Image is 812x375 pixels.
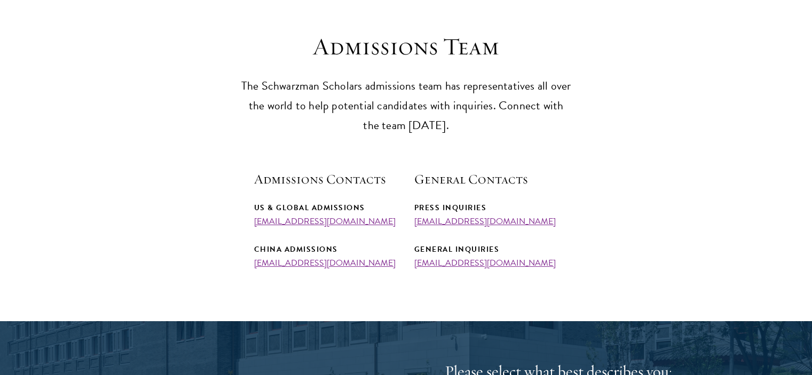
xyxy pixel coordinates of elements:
a: [EMAIL_ADDRESS][DOMAIN_NAME] [414,215,556,228]
div: General Inquiries [414,243,558,256]
div: China Admissions [254,243,398,256]
a: [EMAIL_ADDRESS][DOMAIN_NAME] [414,257,556,269]
h5: General Contacts [414,170,558,188]
h5: Admissions Contacts [254,170,398,188]
div: US & Global Admissions [254,201,398,214]
div: Press Inquiries [414,201,558,214]
p: The Schwarzman Scholars admissions team has representatives all over the world to help potential ... [241,76,572,135]
a: [EMAIL_ADDRESS][DOMAIN_NAME] [254,257,396,269]
a: [EMAIL_ADDRESS][DOMAIN_NAME] [254,215,396,228]
h3: Admissions Team [241,32,572,62]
